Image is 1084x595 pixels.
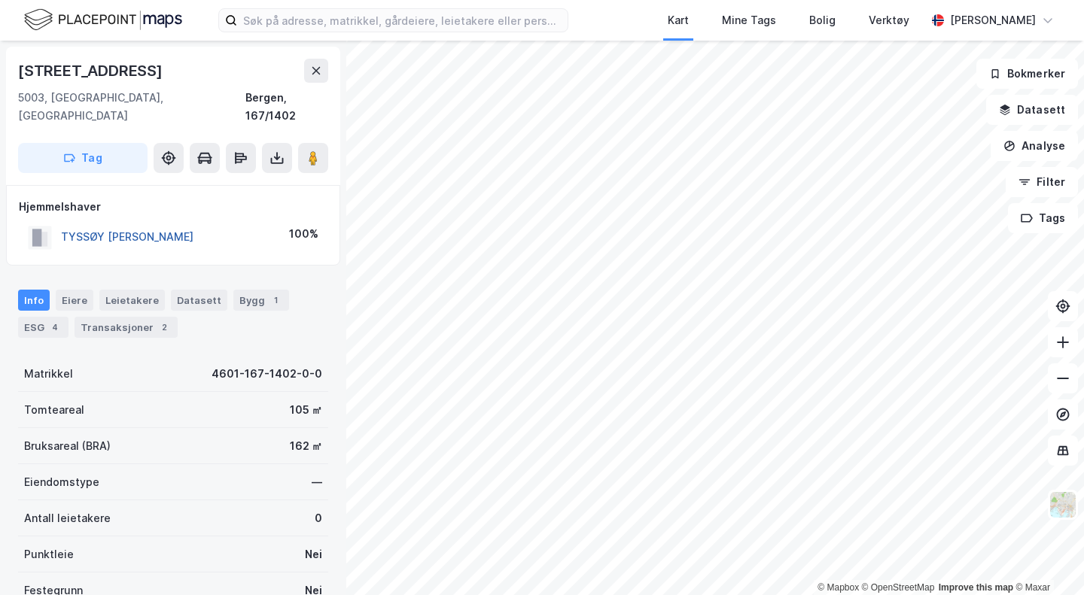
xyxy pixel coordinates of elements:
button: Datasett [986,95,1078,125]
div: Punktleie [24,545,74,563]
input: Søk på adresse, matrikkel, gårdeiere, leietakere eller personer [237,9,568,32]
div: Mine Tags [722,11,776,29]
div: Info [18,290,50,311]
div: 5003, [GEOGRAPHIC_DATA], [GEOGRAPHIC_DATA] [18,89,245,125]
div: 162 ㎡ [290,437,322,455]
iframe: Chat Widget [1009,523,1084,595]
div: Bergen, 167/1402 [245,89,328,125]
a: Mapbox [818,582,859,593]
div: Leietakere [99,290,165,311]
div: Kart [668,11,689,29]
div: Bruksareal (BRA) [24,437,111,455]
div: [PERSON_NAME] [950,11,1036,29]
button: Analyse [991,131,1078,161]
div: 4 [47,320,62,335]
div: 4601-167-1402-0-0 [212,365,322,383]
div: Bolig [809,11,836,29]
div: Nei [305,545,322,563]
button: Bokmerker [976,59,1078,89]
div: Matrikkel [24,365,73,383]
div: 2 [157,320,172,335]
img: Z [1049,490,1077,519]
div: 1 [268,293,283,308]
div: ESG [18,317,69,338]
div: 105 ㎡ [290,401,322,419]
div: 100% [289,225,318,243]
div: — [312,473,322,491]
div: Bygg [233,290,289,311]
div: Eiendomstype [24,473,99,491]
button: Tag [18,143,148,173]
button: Filter [1006,167,1078,197]
div: [STREET_ADDRESS] [18,59,166,83]
div: 0 [315,509,322,527]
div: Kontrollprogram for chat [1009,523,1084,595]
div: Verktøy [869,11,909,29]
div: Hjemmelshaver [19,198,327,216]
div: Eiere [56,290,93,311]
a: Improve this map [939,582,1013,593]
a: OpenStreetMap [862,582,935,593]
div: Antall leietakere [24,509,111,527]
div: Tomteareal [24,401,84,419]
div: Transaksjoner [75,317,178,338]
button: Tags [1008,203,1078,233]
div: Datasett [171,290,227,311]
img: logo.f888ab2527a4732fd821a326f86c7f29.svg [24,7,182,33]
